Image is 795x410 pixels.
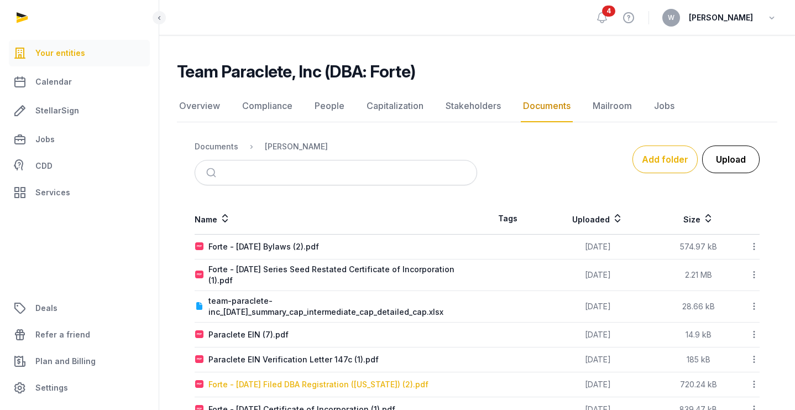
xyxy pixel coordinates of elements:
a: Refer a friend [9,321,150,348]
span: Your entities [35,46,85,60]
button: Add folder [632,146,698,173]
div: Paraclete EIN (7).pdf [208,329,289,340]
h2: Team Paraclete, Inc (DBA: Forte) [177,61,415,81]
span: [DATE] [585,242,611,251]
span: Refer a friend [35,328,90,341]
span: [DATE] [585,380,611,389]
td: 185 kB [657,347,739,372]
button: Upload [702,146,760,173]
td: 28.66 kB [657,291,739,323]
a: Calendar [9,69,150,95]
div: [PERSON_NAME] [265,141,328,152]
a: CDD [9,155,150,177]
a: Settings [9,375,150,401]
div: Documents [195,141,238,152]
nav: Breadcrumb [195,133,477,160]
div: team-paraclete-inc_[DATE]_summary_cap_intermediate_cap_detailed_cap.xlsx [208,295,477,318]
a: Deals [9,295,150,321]
iframe: Chat Widget [740,357,795,410]
a: Compliance [240,90,295,122]
span: Deals [35,302,57,315]
a: StellarSign [9,97,150,124]
span: [PERSON_NAME] [689,11,753,24]
a: Plan and Billing [9,348,150,375]
th: Tags [477,203,538,235]
img: pdf.svg [195,355,204,364]
a: Capitalization [364,90,426,122]
td: 14.9 kB [657,323,739,347]
div: Forte - [DATE] Filed DBA Registration ([US_STATE]) (2).pdf [208,379,428,390]
div: Forte - [DATE] Bylaws (2).pdf [208,241,319,252]
span: [DATE] [585,355,611,364]
th: Uploaded [538,203,657,235]
a: Documents [521,90,573,122]
span: Services [35,186,70,199]
th: Name [195,203,477,235]
a: Overview [177,90,222,122]
td: 2.21 MB [657,260,739,291]
td: 720.24 kB [657,372,739,397]
button: W [662,9,680,27]
span: [DATE] [585,330,611,339]
span: Calendar [35,75,72,89]
nav: Tabs [177,90,777,122]
a: Services [9,179,150,206]
span: [DATE] [585,270,611,279]
img: pdf.svg [195,330,204,339]
div: Paraclete EIN Verification Letter 147c (1).pdf [208,354,379,365]
span: StellarSign [35,104,79,117]
a: Jobs [9,126,150,153]
span: W [668,14,674,21]
a: Stakeholders [443,90,503,122]
a: Your entities [9,40,150,66]
button: Submit [200,160,226,185]
a: People [312,90,347,122]
a: Mailroom [590,90,634,122]
img: document.svg [195,302,204,311]
img: pdf.svg [195,242,204,251]
img: pdf.svg [195,271,204,279]
img: pdf.svg [195,380,204,389]
div: Forte - [DATE] Series Seed Restated Certificate of Incorporation (1).pdf [208,264,477,286]
a: Jobs [652,90,677,122]
th: Size [657,203,739,235]
span: 4 [602,6,615,17]
span: Plan and Billing [35,355,96,368]
span: CDD [35,159,53,173]
span: Settings [35,381,68,395]
span: Jobs [35,133,55,146]
td: 574.97 kB [657,235,739,260]
span: [DATE] [585,302,611,311]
